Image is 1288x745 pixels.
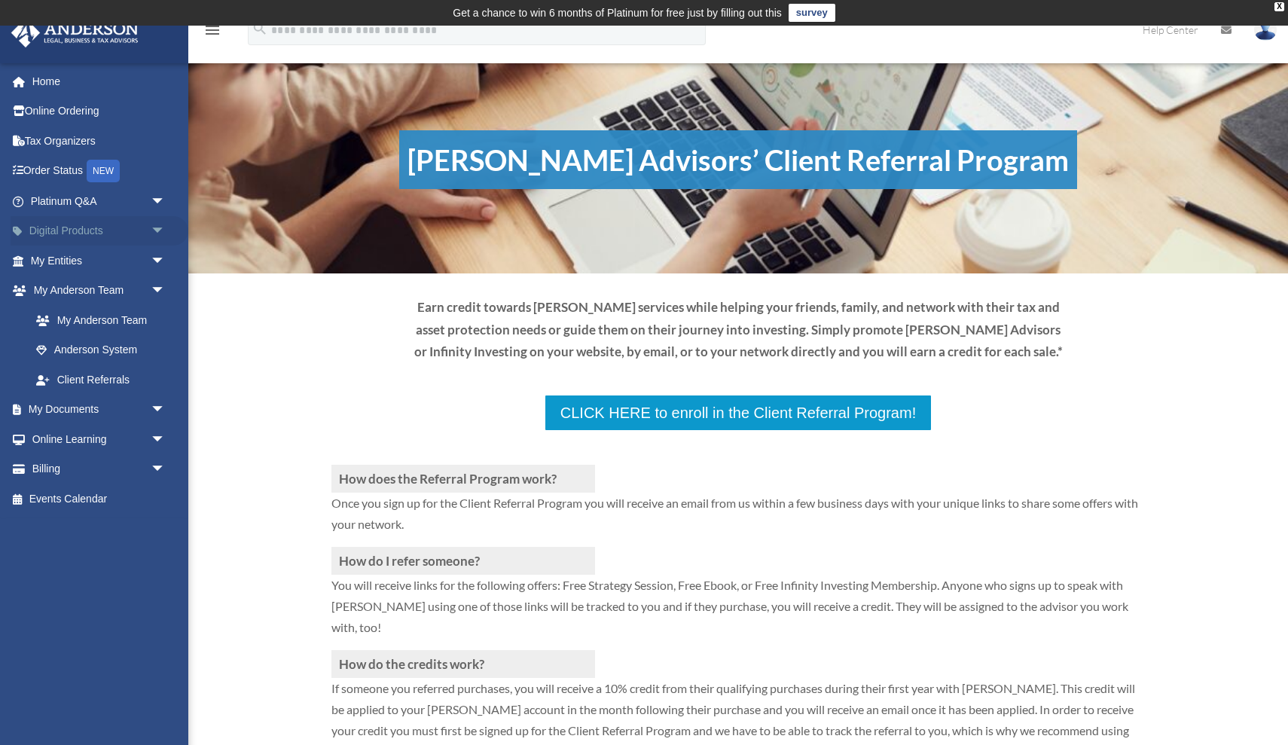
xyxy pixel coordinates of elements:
h3: How do I refer someone? [331,547,595,575]
a: My Entitiesarrow_drop_down [11,246,188,276]
h1: [PERSON_NAME] Advisors’ Client Referral Program [399,130,1077,189]
div: Get a chance to win 6 months of Platinum for free just by filling out this [453,4,782,22]
a: Platinum Q&Aarrow_drop_down [11,186,188,216]
p: Once you sign up for the Client Referral Program you will receive an email from us within a few b... [331,493,1145,547]
div: close [1274,2,1284,11]
a: Events Calendar [11,484,188,514]
img: Anderson Advisors Platinum Portal [7,18,143,47]
i: menu [203,21,221,39]
span: arrow_drop_down [151,186,181,217]
span: arrow_drop_down [151,216,181,247]
a: Order StatusNEW [11,156,188,187]
span: arrow_drop_down [151,395,181,426]
a: CLICK HERE to enroll in the Client Referral Program! [544,394,932,432]
span: arrow_drop_down [151,454,181,485]
a: menu [203,26,221,39]
img: User Pic [1254,19,1277,41]
a: My Anderson Teamarrow_drop_down [11,276,188,306]
span: arrow_drop_down [151,246,181,276]
a: Anderson System [21,335,188,365]
i: search [252,20,268,37]
a: My Anderson Team [21,305,188,335]
a: Online Ordering [11,96,188,127]
span: arrow_drop_down [151,276,181,307]
a: survey [789,4,835,22]
p: Earn credit towards [PERSON_NAME] services while helping your friends, family, and network with t... [413,296,1064,363]
a: Online Learningarrow_drop_down [11,424,188,454]
a: My Documentsarrow_drop_down [11,395,188,425]
a: Billingarrow_drop_down [11,454,188,484]
div: NEW [87,160,120,182]
p: You will receive links for the following offers: Free Strategy Session, Free Ebook, or Free Infin... [331,575,1145,650]
a: Home [11,66,188,96]
h3: How does the Referral Program work? [331,465,595,493]
span: arrow_drop_down [151,424,181,455]
a: Tax Organizers [11,126,188,156]
a: Digital Productsarrow_drop_down [11,216,188,246]
h3: How do the credits work? [331,650,595,678]
a: Client Referrals [21,365,181,395]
